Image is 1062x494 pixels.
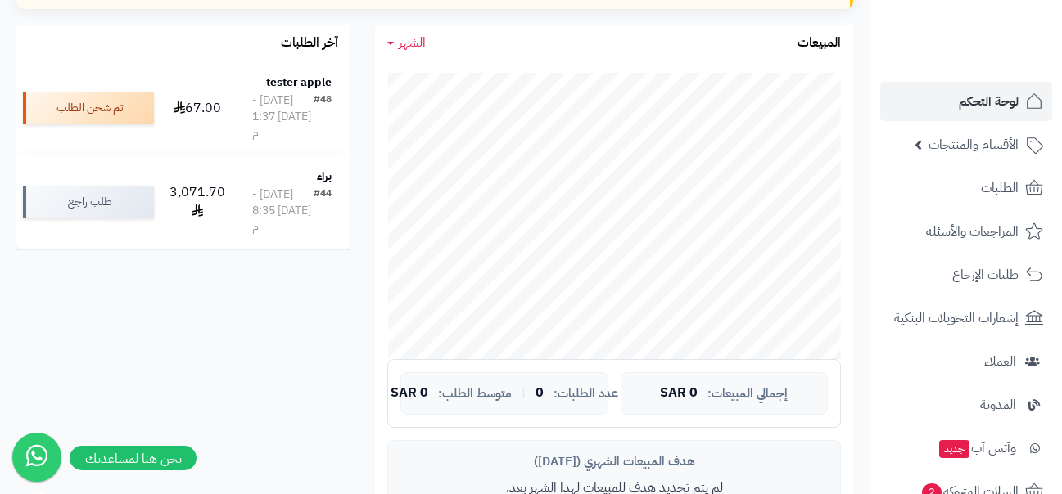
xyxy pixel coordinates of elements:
[980,393,1016,416] span: المدونة
[880,429,1052,468] a: وآتس آبجديد
[160,155,233,249] td: 3,071.70
[314,92,332,141] div: #48
[926,220,1019,243] span: المراجعات والأسئلة
[399,33,426,52] span: الشهر
[266,74,332,91] strong: tester apple
[391,386,428,401] span: 0 SAR
[798,36,841,51] h3: المبيعات
[981,177,1019,200] span: الطلبات
[314,186,332,236] div: #44
[400,453,828,470] div: هدف المبيعات الشهري ([DATE])
[160,61,233,155] td: 67.00
[880,82,1052,121] a: لوحة التحكم
[281,36,338,51] h3: آخر الطلبات
[880,212,1052,251] a: المراجعات والأسئلة
[880,168,1052,208] a: الطلبات
[984,350,1016,373] span: العملاء
[554,387,618,401] span: عدد الطلبات:
[939,440,969,458] span: جديد
[252,92,314,141] div: [DATE] - [DATE] 1:37 م
[317,168,332,185] strong: براء
[880,299,1052,338] a: إشعارات التحويلات البنكية
[894,307,1019,330] span: إشعارات التحويلات البنكية
[252,186,314,236] div: [DATE] - [DATE] 8:35 م
[952,263,1019,286] span: طلبات الإرجاع
[880,342,1052,381] a: العملاء
[438,387,512,401] span: متوسط الطلب:
[938,437,1016,460] span: وآتس آب
[880,255,1052,294] a: طلبات الإرجاع
[23,92,154,124] div: تم شحن الطلب
[23,186,154,218] div: طلب راجع
[707,387,788,401] span: إجمالي المبيعات:
[959,90,1019,113] span: لوحة التحكم
[880,385,1052,424] a: المدونة
[660,386,698,401] span: 0 SAR
[522,387,526,399] span: |
[387,34,426,52] a: الشهر
[536,386,544,401] span: 0
[929,133,1019,156] span: الأقسام والمنتجات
